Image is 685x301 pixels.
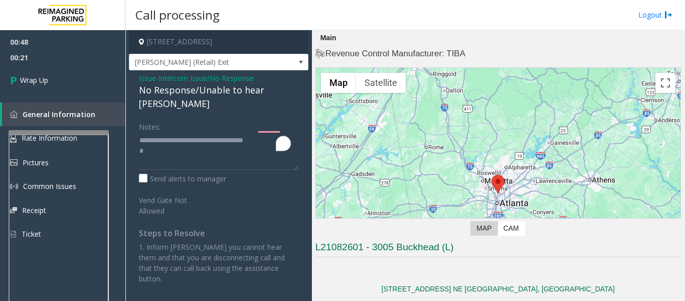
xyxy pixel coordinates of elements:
h3: L21082601 - 3005 Buckhead (L) [315,241,681,257]
span: Issue [139,73,156,83]
label: CAM [497,221,525,236]
div: 3005 Peachtree Road Northeast, Atlanta, GA [491,175,504,193]
span: [PERSON_NAME] (Retail) Exit [129,54,272,70]
h3: Call processing [130,3,225,27]
h4: Steps to Resolve [139,229,298,238]
label: Vend Gate Not Allowed [136,191,205,216]
button: Show street map [321,73,356,93]
span: Intercom Issue/No Response [158,73,254,83]
a: [STREET_ADDRESS] NE [GEOGRAPHIC_DATA], [GEOGRAPHIC_DATA] [382,285,615,293]
h4: Revenue Control Manufacturer: TIBA [315,48,681,60]
a: General Information [2,103,125,126]
label: Map [470,221,497,236]
label: Send alerts to manager [139,173,226,184]
div: Main [318,30,339,46]
img: logout [664,10,672,20]
img: 'icon' [10,111,18,118]
a: Logout [638,10,672,20]
p: 1. Inform [PERSON_NAME] you cannot hear them and that you are disconnecting call and that they ca... [139,242,298,284]
span: - [156,73,254,83]
button: Toggle fullscreen view [655,73,675,93]
h4: [STREET_ADDRESS] [129,30,308,54]
label: Notes: [139,118,160,132]
span: Wrap Up [20,75,48,85]
div: No Response/Unable to hear [PERSON_NAME] [139,83,298,111]
textarea: To enrich screen reader interactions, please activate Accessibility in Grammarly extension settings [139,132,298,170]
span: General Information [23,110,95,119]
button: Show satellite imagery [356,73,406,93]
